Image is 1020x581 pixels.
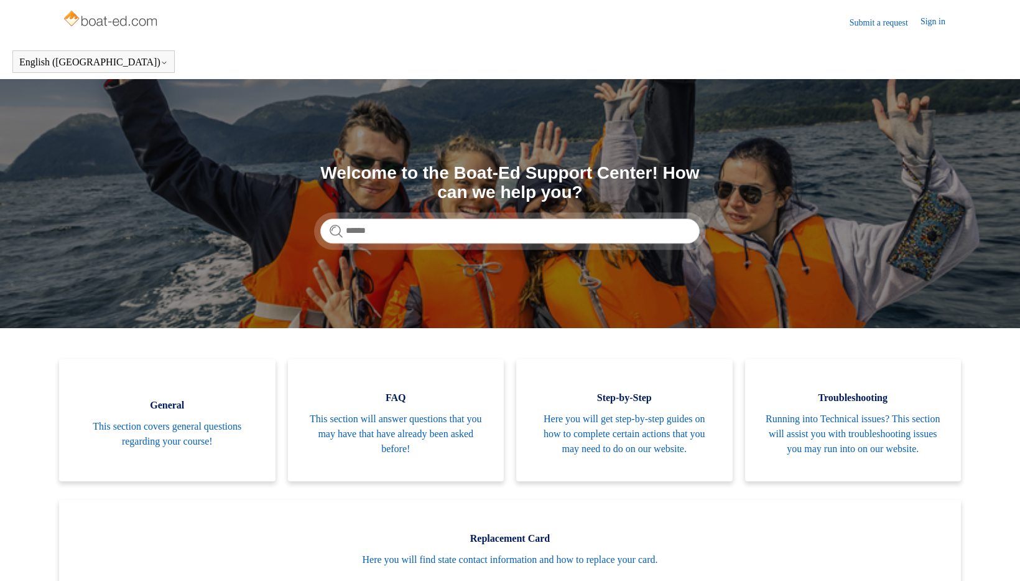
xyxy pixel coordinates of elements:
[307,390,486,405] span: FAQ
[320,164,700,202] h1: Welcome to the Boat-Ed Support Center! How can we help you?
[516,359,733,481] a: Step-by-Step Here you will get step-by-step guides on how to complete certain actions that you ma...
[78,398,257,413] span: General
[78,419,257,449] span: This section covers general questions regarding your course!
[78,552,942,567] span: Here you will find state contact information and how to replace your card.
[62,7,161,32] img: Boat-Ed Help Center home page
[764,412,943,456] span: Running into Technical issues? This section will assist you with troubleshooting issues you may r...
[745,359,962,481] a: Troubleshooting Running into Technical issues? This section will assist you with troubleshooting ...
[978,539,1011,572] div: Live chat
[19,57,168,68] button: English ([GEOGRAPHIC_DATA])
[59,359,276,481] a: General This section covers general questions regarding your course!
[764,390,943,405] span: Troubleshooting
[920,15,958,30] a: Sign in
[850,16,920,29] a: Submit a request
[535,390,714,405] span: Step-by-Step
[78,531,942,546] span: Replacement Card
[288,359,504,481] a: FAQ This section will answer questions that you may have that have already been asked before!
[320,219,700,243] input: Search
[307,412,486,456] span: This section will answer questions that you may have that have already been asked before!
[535,412,714,456] span: Here you will get step-by-step guides on how to complete certain actions that you may need to do ...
